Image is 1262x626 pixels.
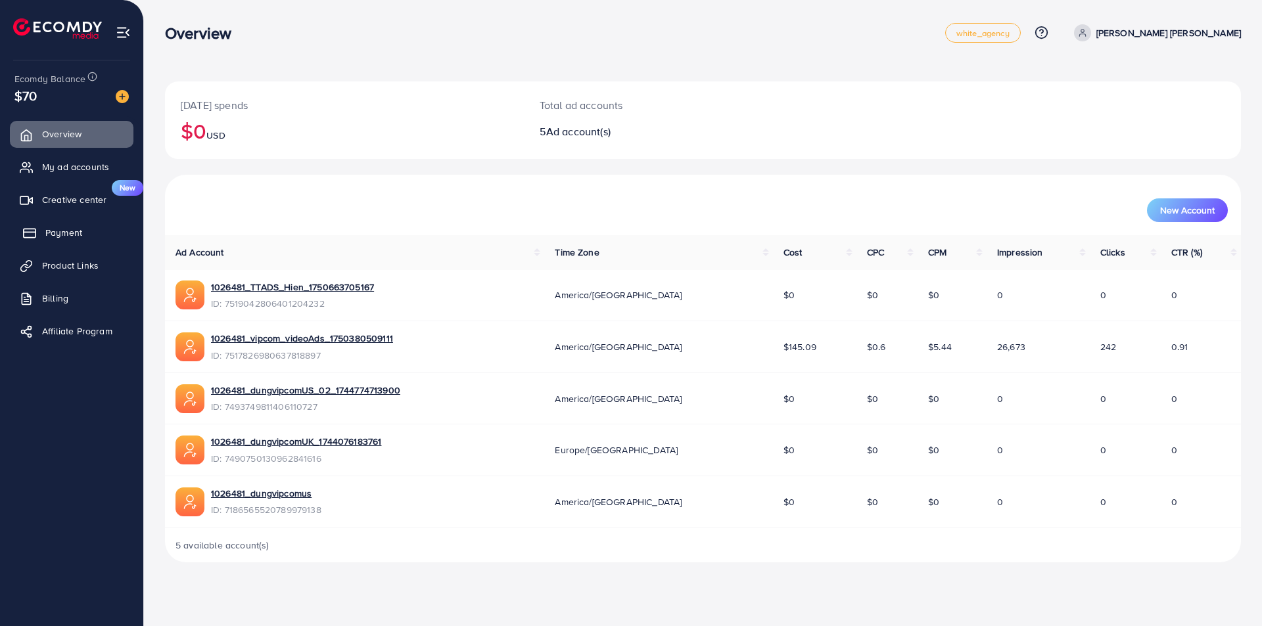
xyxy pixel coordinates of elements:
span: 0 [1100,392,1106,405]
span: New [112,180,143,196]
h2: 5 [540,125,777,138]
span: Europe/[GEOGRAPHIC_DATA] [555,443,678,457]
span: 0 [997,443,1003,457]
span: New Account [1160,206,1215,215]
span: 0 [1100,288,1106,302]
span: Ad Account [175,246,224,259]
a: Product Links [10,252,133,279]
span: 0 [997,495,1003,508]
span: CTR (%) [1171,246,1202,259]
span: 26,673 [997,340,1025,353]
a: My ad accounts [10,154,133,180]
span: 0 [997,288,1003,302]
span: Affiliate Program [42,324,112,338]
span: Overview [42,127,82,141]
span: America/[GEOGRAPHIC_DATA] [555,288,682,302]
img: menu [116,25,131,40]
span: $70 [14,86,37,105]
a: 1026481_TTADS_Hien_1750663705167 [211,280,374,294]
span: Ad account(s) [546,124,611,139]
h2: $0 [181,118,508,143]
span: ID: 7493749811406110727 [211,400,400,413]
span: America/[GEOGRAPHIC_DATA] [555,392,682,405]
p: [PERSON_NAME] [PERSON_NAME] [1096,25,1241,41]
span: Product Links [42,259,99,272]
iframe: Chat [1206,567,1252,616]
span: Cost [783,246,803,259]
span: $0 [867,495,878,508]
span: 0.91 [1171,340,1188,353]
span: Ecomdy Balance [14,72,85,85]
img: ic-ads-acc.e4c84228.svg [175,332,204,361]
img: ic-ads-acc.e4c84228.svg [175,384,204,413]
span: $0 [867,392,878,405]
span: My ad accounts [42,160,109,173]
p: [DATE] spends [181,97,508,113]
span: $0 [928,392,939,405]
span: $5.44 [928,340,952,353]
span: $0 [928,495,939,508]
a: white_agency [945,23,1021,43]
img: ic-ads-acc.e4c84228.svg [175,487,204,516]
a: Affiliate Program [10,318,133,344]
span: ID: 7519042806401204232 [211,297,374,310]
span: ID: 7186565520789979138 [211,503,321,516]
span: 0 [1171,443,1177,457]
span: 0 [1100,495,1106,508]
span: Impression [997,246,1043,259]
img: logo [13,18,102,39]
span: $0 [783,288,795,302]
a: Creative centerNew [10,187,133,213]
span: CPC [867,246,884,259]
p: Total ad accounts [540,97,777,113]
button: New Account [1147,198,1228,222]
a: Payment [10,219,133,246]
span: $0 [867,288,878,302]
span: $0 [867,443,878,457]
span: $0 [783,495,795,508]
span: $0 [928,288,939,302]
a: 1026481_dungvipcomus [211,487,321,500]
a: [PERSON_NAME] [PERSON_NAME] [1069,24,1241,41]
span: Creative center [42,193,106,206]
img: image [116,90,129,103]
span: USD [206,129,225,142]
span: 242 [1100,340,1116,353]
a: 1026481_dungvipcomUS_02_1744774713900 [211,384,400,397]
span: 5 available account(s) [175,539,269,552]
span: America/[GEOGRAPHIC_DATA] [555,495,682,508]
img: ic-ads-acc.e4c84228.svg [175,280,204,309]
span: Clicks [1100,246,1125,259]
span: 0 [997,392,1003,405]
span: 0 [1100,443,1106,457]
span: 0 [1171,495,1177,508]
img: ic-ads-acc.e4c84228.svg [175,436,204,464]
a: Overview [10,121,133,147]
a: 1026481_dungvipcomUK_1744076183761 [211,435,381,448]
span: 0 [1171,288,1177,302]
span: $0 [783,443,795,457]
span: $0 [783,392,795,405]
a: 1026481_vipcom_videoAds_1750380509111 [211,332,393,345]
span: CPM [928,246,947,259]
span: Billing [42,292,68,305]
span: ID: 7490750130962841616 [211,452,381,465]
span: 0 [1171,392,1177,405]
h3: Overview [165,24,242,43]
span: Time Zone [555,246,599,259]
span: white_agency [956,29,1010,37]
span: $0.6 [867,340,886,353]
span: ID: 7517826980637818897 [211,349,393,362]
span: Payment [45,226,82,239]
span: $145.09 [783,340,816,353]
span: $0 [928,443,939,457]
span: America/[GEOGRAPHIC_DATA] [555,340,682,353]
a: Billing [10,285,133,311]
